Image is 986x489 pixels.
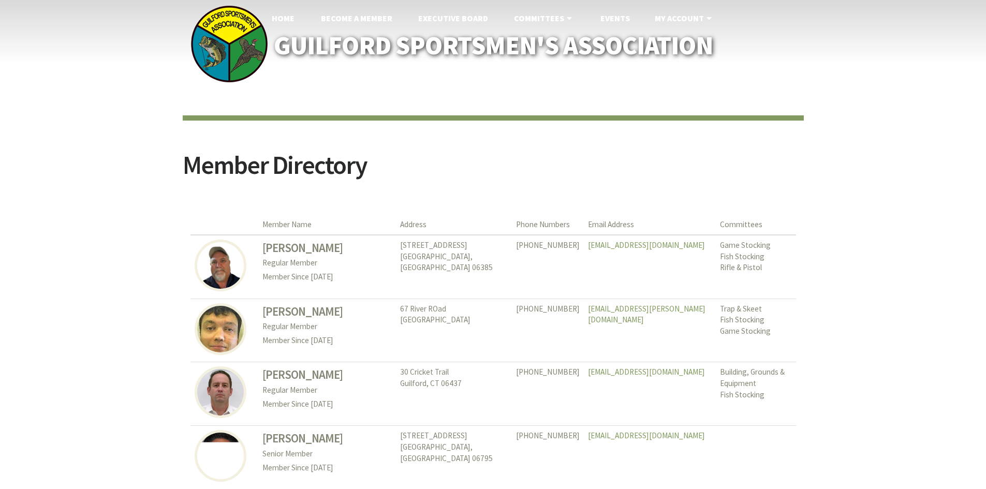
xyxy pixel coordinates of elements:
[410,8,496,28] a: Executive Board
[258,215,396,235] th: Member Name
[195,240,246,291] img: David Burns
[588,431,705,440] a: [EMAIL_ADDRESS][DOMAIN_NAME]
[512,215,584,235] th: Phone Numbers
[716,299,796,362] td: Trap & Skeet Fish Stocking Game Stocking
[262,383,392,397] p: Regular Member
[183,152,804,191] h2: Member Directory
[646,8,723,28] a: My Account
[195,430,246,482] img: Valerio Capobianco
[262,461,392,475] p: Member Since [DATE]
[262,430,392,447] h3: [PERSON_NAME]
[716,235,796,299] td: Game Stocking Fish Stocking Rifle & Pistol
[262,240,392,257] h3: [PERSON_NAME]
[262,320,392,334] p: Regular Member
[716,215,796,235] th: Committees
[262,270,392,284] p: Member Since [DATE]
[512,362,584,426] td: [PHONE_NUMBER]
[512,235,584,299] td: [PHONE_NUMBER]
[506,8,583,28] a: Committees
[396,362,512,426] td: 30 Cricket Trail Guilford, CT 06437
[588,367,705,377] a: [EMAIL_ADDRESS][DOMAIN_NAME]
[195,366,246,418] img: Raymond Butti
[584,215,716,235] th: Email Address
[588,240,705,250] a: [EMAIL_ADDRESS][DOMAIN_NAME]
[588,304,705,325] a: [EMAIL_ADDRESS][PERSON_NAME][DOMAIN_NAME]
[190,5,268,83] img: logo_sm.png
[262,447,392,461] p: Senior Member
[716,362,796,426] td: Building, Grounds & Equipment Fish Stocking
[396,215,512,235] th: Address
[313,8,401,28] a: Become A Member
[512,299,584,362] td: [PHONE_NUMBER]
[195,303,246,355] img: John Burzenski
[262,256,392,270] p: Regular Member
[396,299,512,362] td: 67 River ROad [GEOGRAPHIC_DATA]
[592,8,638,28] a: Events
[262,334,392,348] p: Member Since [DATE]
[263,8,303,28] a: Home
[262,366,392,383] h3: [PERSON_NAME]
[252,24,734,68] a: Guilford Sportsmen's Association
[262,303,392,320] h3: [PERSON_NAME]
[262,397,392,411] p: Member Since [DATE]
[396,235,512,299] td: [STREET_ADDRESS] [GEOGRAPHIC_DATA], [GEOGRAPHIC_DATA] 06385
